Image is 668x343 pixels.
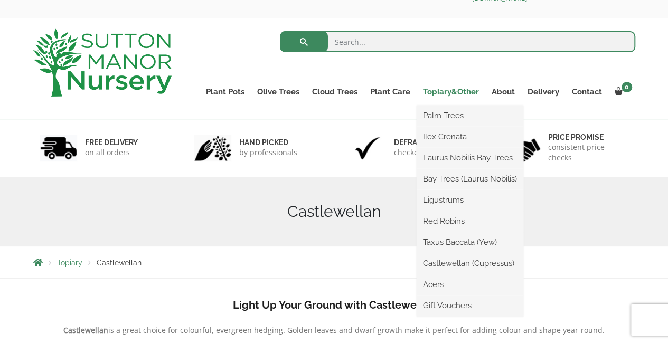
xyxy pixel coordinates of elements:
[417,255,523,271] a: Castlewellan (Cupressus)
[57,259,82,267] a: Topiary
[97,259,142,267] span: Castlewellan
[417,84,485,99] a: Topiary&Other
[364,84,417,99] a: Plant Care
[239,147,297,158] p: by professionals
[417,298,523,313] a: Gift Vouchers
[417,213,523,229] a: Red Robins
[417,277,523,292] a: Acers
[33,202,635,221] h1: Castlewellan
[194,135,231,161] img: 2.jpg
[548,132,628,142] h6: Price promise
[622,82,632,92] span: 0
[417,171,523,187] a: Bay Trees (Laurus Nobilis)
[394,147,464,158] p: checked & Licensed
[33,28,172,97] img: logo
[417,192,523,208] a: Ligustrums
[417,129,523,145] a: Ilex Crenata
[200,84,251,99] a: Plant Pots
[566,84,608,99] a: Contact
[233,299,435,311] b: Light Up Your Ground with Castlewellan
[280,31,635,52] input: Search...
[521,84,566,99] a: Delivery
[485,84,521,99] a: About
[108,325,605,335] span: is a great choice for colourful, evergreen hedging. Golden leaves and dwarf growth make it perfec...
[417,234,523,250] a: Taxus Baccata (Yew)
[349,135,386,161] img: 3.jpg
[306,84,364,99] a: Cloud Trees
[40,135,77,161] img: 1.jpg
[239,138,297,147] h6: hand picked
[394,138,464,147] h6: Defra approved
[417,108,523,123] a: Palm Trees
[85,147,138,158] p: on all orders
[251,84,306,99] a: Olive Trees
[608,84,635,99] a: 0
[33,258,635,266] nav: Breadcrumbs
[548,142,628,163] p: consistent price checks
[85,138,138,147] h6: FREE DELIVERY
[63,325,108,335] b: Castlewellan
[417,150,523,166] a: Laurus Nobilis Bay Trees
